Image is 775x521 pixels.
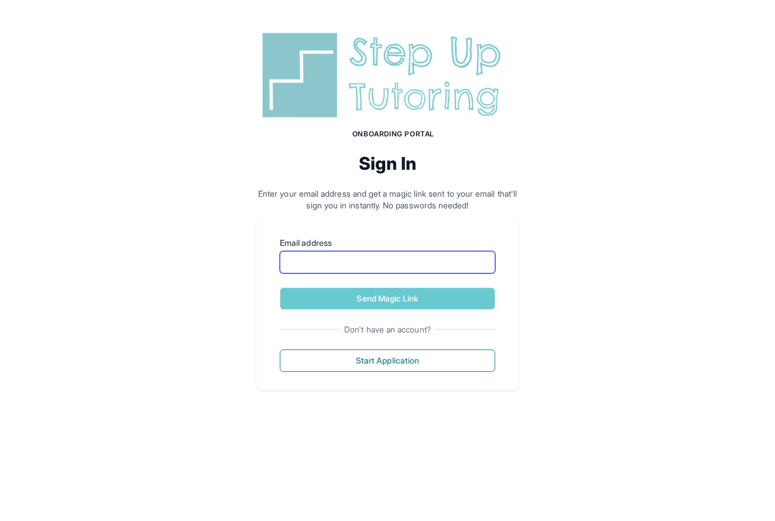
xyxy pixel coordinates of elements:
[280,287,495,310] button: Send Magic Link
[280,349,495,372] button: Start Application
[268,129,519,139] h1: Onboarding Portal
[256,28,519,122] img: Step Up Tutoring horizontal logo
[280,237,495,249] label: Email address
[340,324,435,335] span: Don't have an account?
[256,153,519,174] h2: Sign In
[256,188,519,211] p: Enter your email address and get a magic link sent to your email that'll sign you in instantly. N...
